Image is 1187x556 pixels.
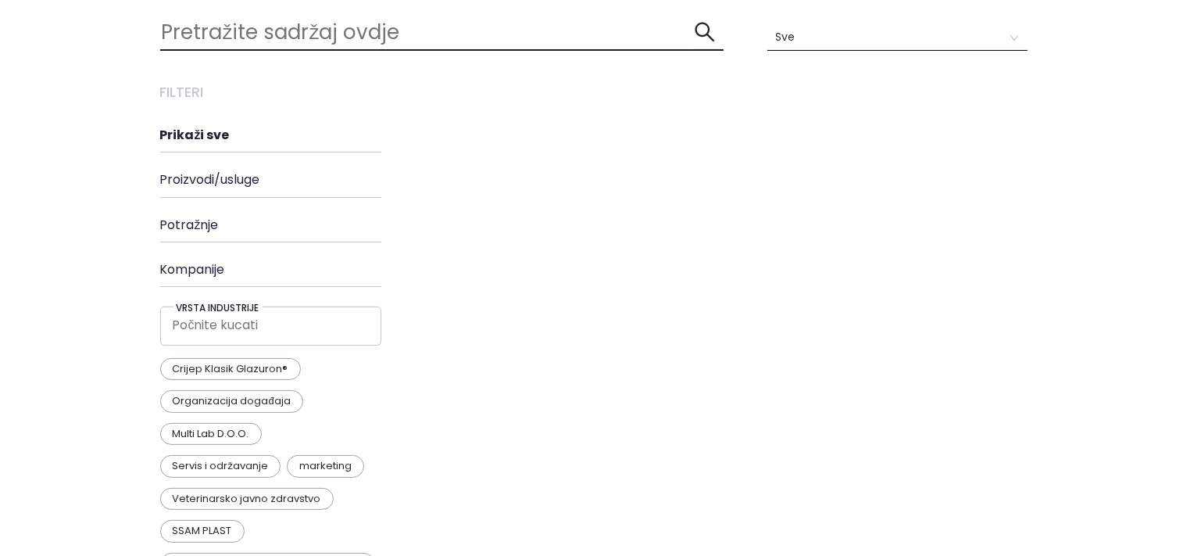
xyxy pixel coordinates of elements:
[160,217,438,232] h4: Potražnje
[160,172,438,187] h4: Proizvodi/usluge
[160,455,281,477] p: Servis i održavanje
[160,262,438,277] h4: Kompanije
[160,423,262,445] p: Multi Lab D.O.O.
[160,520,245,542] p: SSAM PLAST
[173,303,263,314] h5: Vrsta industrije
[160,390,303,412] p: Organizacija događaja
[160,127,438,142] h4: Prikaži sve
[287,455,364,477] p: marketing
[160,16,695,49] input: Pretražite sadržaj ovdje
[160,488,334,510] p: Veterinarsko javno zdravstvo
[160,358,301,380] p: Crijep Klasik Glazuron®
[694,21,716,43] span: search
[776,25,1019,50] span: Sve
[160,84,438,101] h3: Filteri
